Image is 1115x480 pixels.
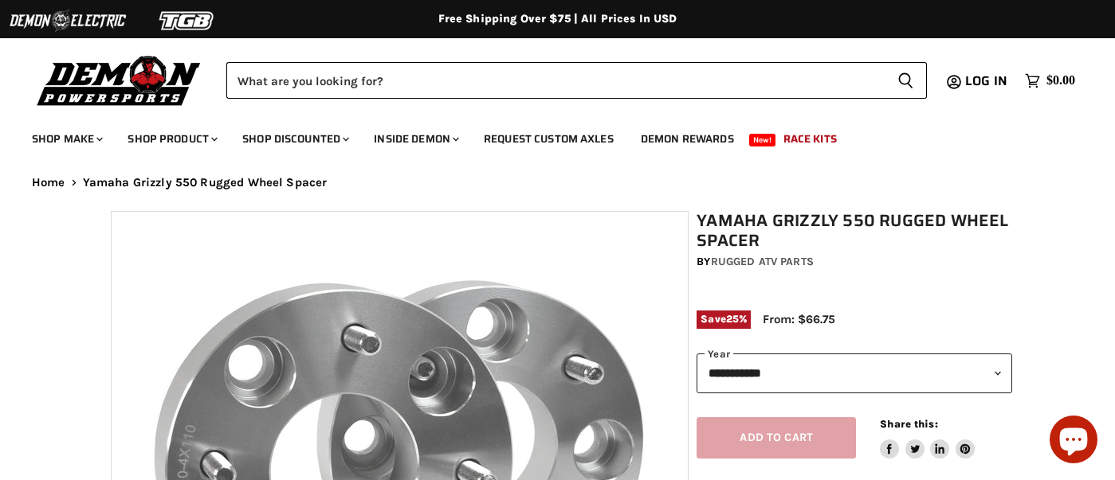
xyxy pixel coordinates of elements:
[958,74,1017,88] a: Log in
[230,123,359,155] a: Shop Discounted
[749,134,776,146] span: New!
[226,62,927,99] form: Product
[116,123,227,155] a: Shop Product
[362,123,469,155] a: Inside Demon
[32,52,206,108] img: Demon Powersports
[880,417,975,459] aside: Share this:
[885,62,927,99] button: Search
[697,211,1012,251] h1: Yamaha Grizzly 550 Rugged Wheel Spacer
[697,310,751,328] span: Save %
[472,123,626,155] a: Request Custom Axles
[128,6,247,36] img: TGB Logo 2
[711,255,814,268] a: Rugged ATV Parts
[965,71,1007,91] span: Log in
[697,253,1012,271] div: by
[763,312,835,326] span: From: $66.75
[1017,69,1083,92] a: $0.00
[1046,73,1075,88] span: $0.00
[629,123,746,155] a: Demon Rewards
[880,418,937,430] span: Share this:
[8,6,128,36] img: Demon Electric Logo 2
[697,353,1012,392] select: year
[83,176,328,189] span: Yamaha Grizzly 550 Rugged Wheel Spacer
[726,313,739,325] span: 25
[771,123,849,155] a: Race Kits
[32,176,65,189] a: Home
[226,62,885,99] input: Search
[20,123,112,155] a: Shop Make
[1045,416,1102,467] inbox-online-store-chat: Shopify online store chat
[20,116,1071,155] ul: Main menu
